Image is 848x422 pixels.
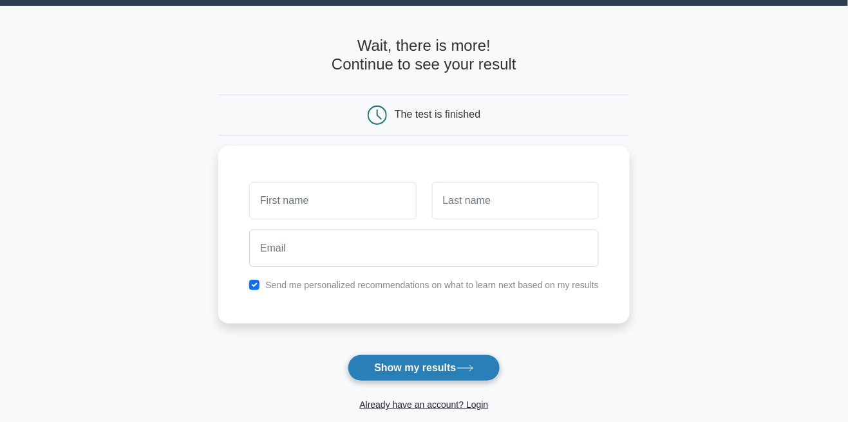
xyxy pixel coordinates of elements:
[218,37,630,74] h4: Wait, there is more! Continue to see your result
[265,280,599,290] label: Send me personalized recommendations on what to learn next based on my results
[432,182,599,219] input: Last name
[395,109,480,120] div: The test is finished
[249,182,416,219] input: First name
[249,230,599,267] input: Email
[359,399,488,410] a: Already have an account? Login
[348,354,500,381] button: Show my results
